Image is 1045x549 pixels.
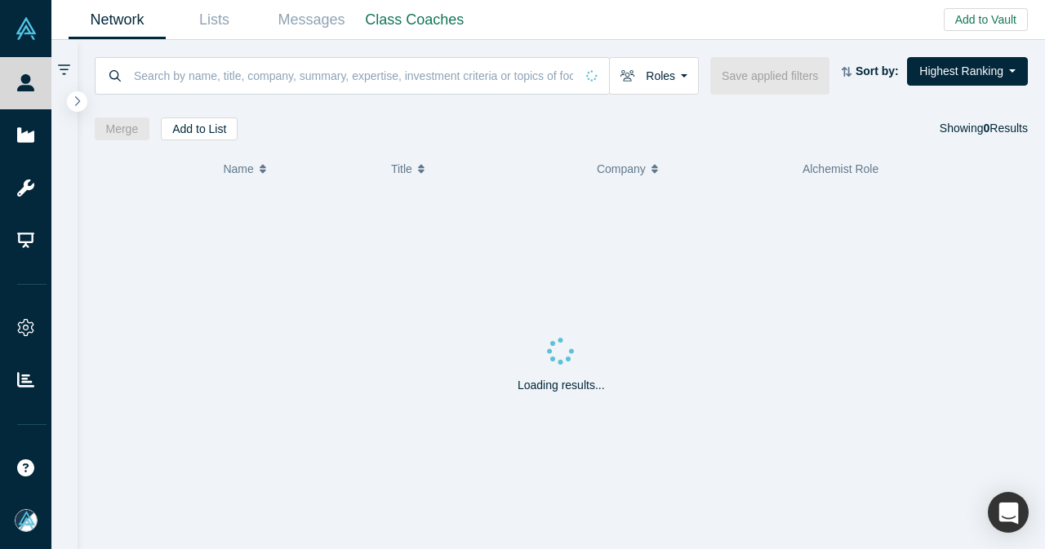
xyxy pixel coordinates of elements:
a: Messages [263,1,360,39]
span: Company [597,152,646,186]
button: Highest Ranking [907,57,1028,86]
span: Results [984,122,1028,135]
input: Search by name, title, company, summary, expertise, investment criteria or topics of focus [132,56,575,95]
span: Alchemist Role [803,162,878,175]
button: Save applied filters [710,57,829,95]
img: Alchemist Vault Logo [15,17,38,40]
span: Title [391,152,412,186]
button: Name [223,152,374,186]
p: Loading results... [518,377,605,394]
button: Title [391,152,580,186]
button: Company [597,152,785,186]
div: Showing [940,117,1028,140]
button: Add to List [161,117,238,140]
button: Roles [609,57,699,95]
a: Network [69,1,166,39]
img: Mia Scott's Account [15,509,38,532]
strong: Sort by: [856,64,899,77]
strong: 0 [984,122,990,135]
button: Merge [95,117,150,140]
a: Class Coaches [360,1,469,39]
a: Lists [166,1,263,39]
button: Add to Vault [944,8,1028,31]
span: Name [223,152,253,186]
